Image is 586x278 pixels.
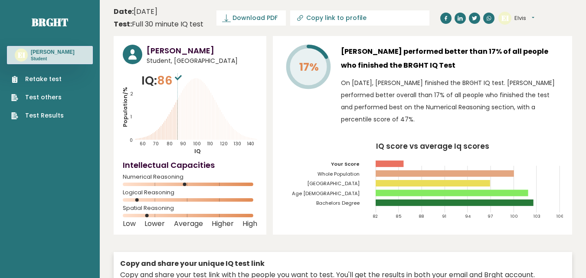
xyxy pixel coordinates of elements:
tspan: 94 [465,213,471,219]
tspan: 100 [511,213,518,219]
tspan: 106 [557,213,564,219]
tspan: 2 [130,91,133,97]
tspan: 60 [140,141,146,147]
tspan: 90 [180,141,186,147]
text: EI [18,50,25,60]
button: Elvis [514,14,534,23]
span: Lower [144,222,165,226]
tspan: 140 [248,141,255,147]
text: EI [501,13,509,23]
tspan: 1 [131,114,132,120]
tspan: Population/% [121,87,129,127]
tspan: 130 [234,141,241,147]
span: Average [174,222,203,226]
span: Logical Reasoning [123,191,257,194]
tspan: 88 [419,213,424,219]
tspan: 0 [130,137,133,144]
tspan: 100 [194,141,201,147]
tspan: 82 [373,213,378,219]
span: Spatial Reasoning [123,206,257,210]
tspan: 70 [153,141,159,147]
tspan: IQ [195,147,201,155]
h4: Intellectual Capacities [123,159,257,171]
time: [DATE] [114,7,157,17]
tspan: 17% [299,59,319,75]
tspan: 97 [488,213,493,219]
tspan: [GEOGRAPHIC_DATA] [307,180,360,187]
h3: [PERSON_NAME] [31,49,75,56]
p: IQ: [141,72,184,89]
span: Higher [212,222,234,226]
a: Download PDF [216,10,286,26]
a: Retake test [11,75,64,84]
tspan: IQ score vs average Iq scores [376,141,489,151]
h3: [PERSON_NAME] [147,45,257,56]
a: Brght [32,15,68,29]
a: Test others [11,93,64,102]
a: Test Results [11,111,64,120]
div: Copy and share your unique IQ test link [120,258,566,269]
tspan: 110 [208,141,213,147]
tspan: Whole Population [318,170,360,177]
tspan: 85 [396,213,401,219]
tspan: 103 [534,213,540,219]
span: High [242,222,257,226]
span: Student, [GEOGRAPHIC_DATA] [147,56,257,65]
tspan: 120 [221,141,228,147]
p: On [DATE], [PERSON_NAME] finished the BRGHT IQ test. [PERSON_NAME] performed better overall than ... [341,77,563,125]
tspan: Bachelors Degree [316,200,360,206]
span: 86 [157,72,184,88]
span: Download PDF [232,13,278,23]
div: Full 30 minute IQ test [114,19,203,29]
b: Date: [114,7,134,16]
tspan: Age [DEMOGRAPHIC_DATA] [292,190,360,197]
p: Student [31,56,75,62]
b: Test: [114,19,132,29]
span: Numerical Reasoning [123,175,257,179]
tspan: 91 [442,213,446,219]
span: Low [123,222,136,226]
tspan: Your Score [331,160,360,167]
tspan: 80 [167,141,173,147]
h3: [PERSON_NAME] performed better than 17% of all people who finished the BRGHT IQ Test [341,45,563,72]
